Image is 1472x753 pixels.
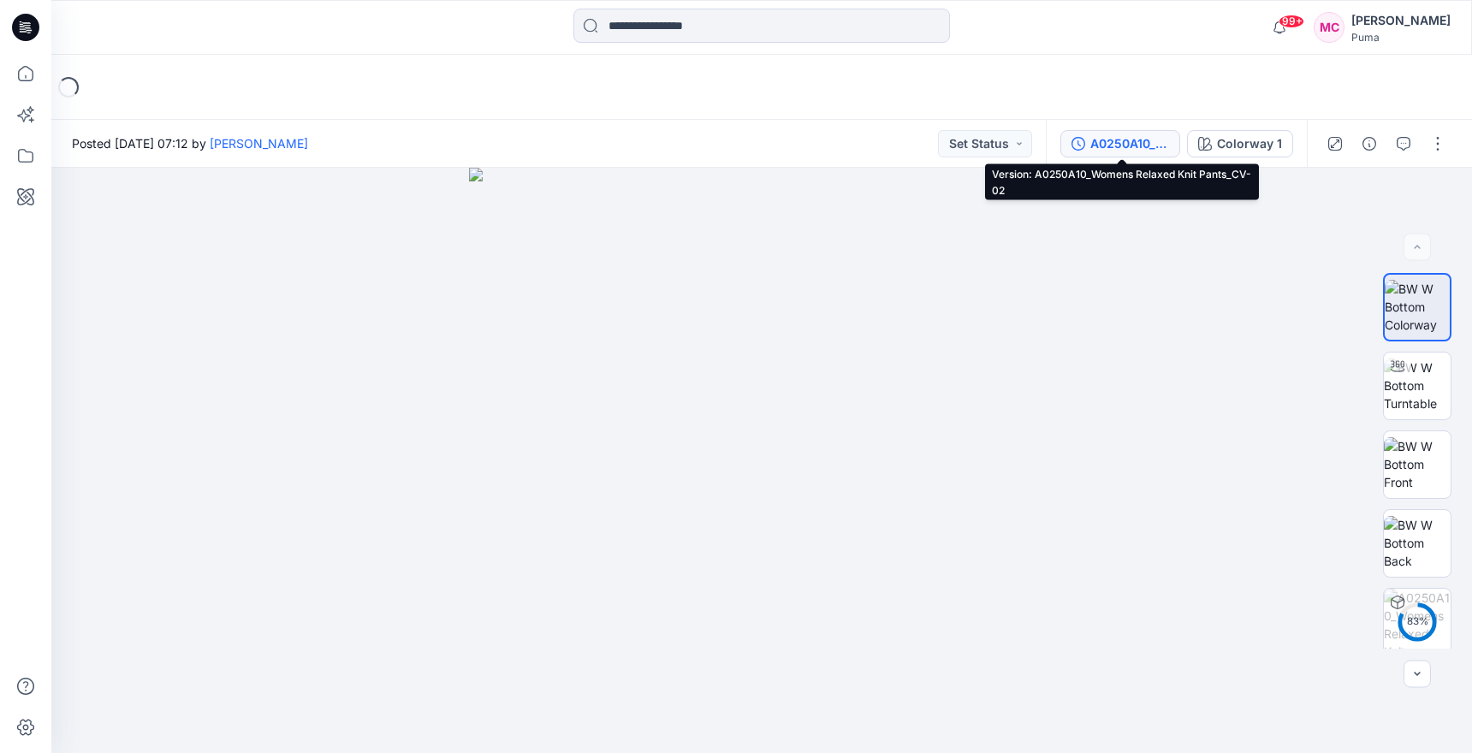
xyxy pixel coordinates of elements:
[1351,10,1451,31] div: [PERSON_NAME]
[1060,130,1180,157] button: A0250A10_Womens Relaxed Knit Pants_CV-02
[1384,516,1451,570] img: BW W Bottom Back
[1090,134,1169,153] div: A0250A10_Womens Relaxed Knit Pants_CV-02
[1385,280,1450,334] img: BW W Bottom Colorway
[1187,130,1293,157] button: Colorway 1
[1351,31,1451,44] div: Puma
[72,134,308,152] span: Posted [DATE] 07:12 by
[1397,614,1438,629] div: 83 %
[1384,589,1451,655] img: A0250A10_Womens Relaxed Knit Pants_CV-02 Colorway 1
[469,168,1054,753] img: eyJhbGciOiJIUzI1NiIsImtpZCI6IjAiLCJzbHQiOiJzZXMiLCJ0eXAiOiJKV1QifQ.eyJkYXRhIjp7InR5cGUiOiJzdG9yYW...
[1279,15,1304,28] span: 99+
[1314,12,1344,43] div: MC
[1217,134,1282,153] div: Colorway 1
[210,136,308,151] a: [PERSON_NAME]
[1384,359,1451,412] img: BW W Bottom Turntable
[1384,437,1451,491] img: BW W Bottom Front
[1356,130,1383,157] button: Details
